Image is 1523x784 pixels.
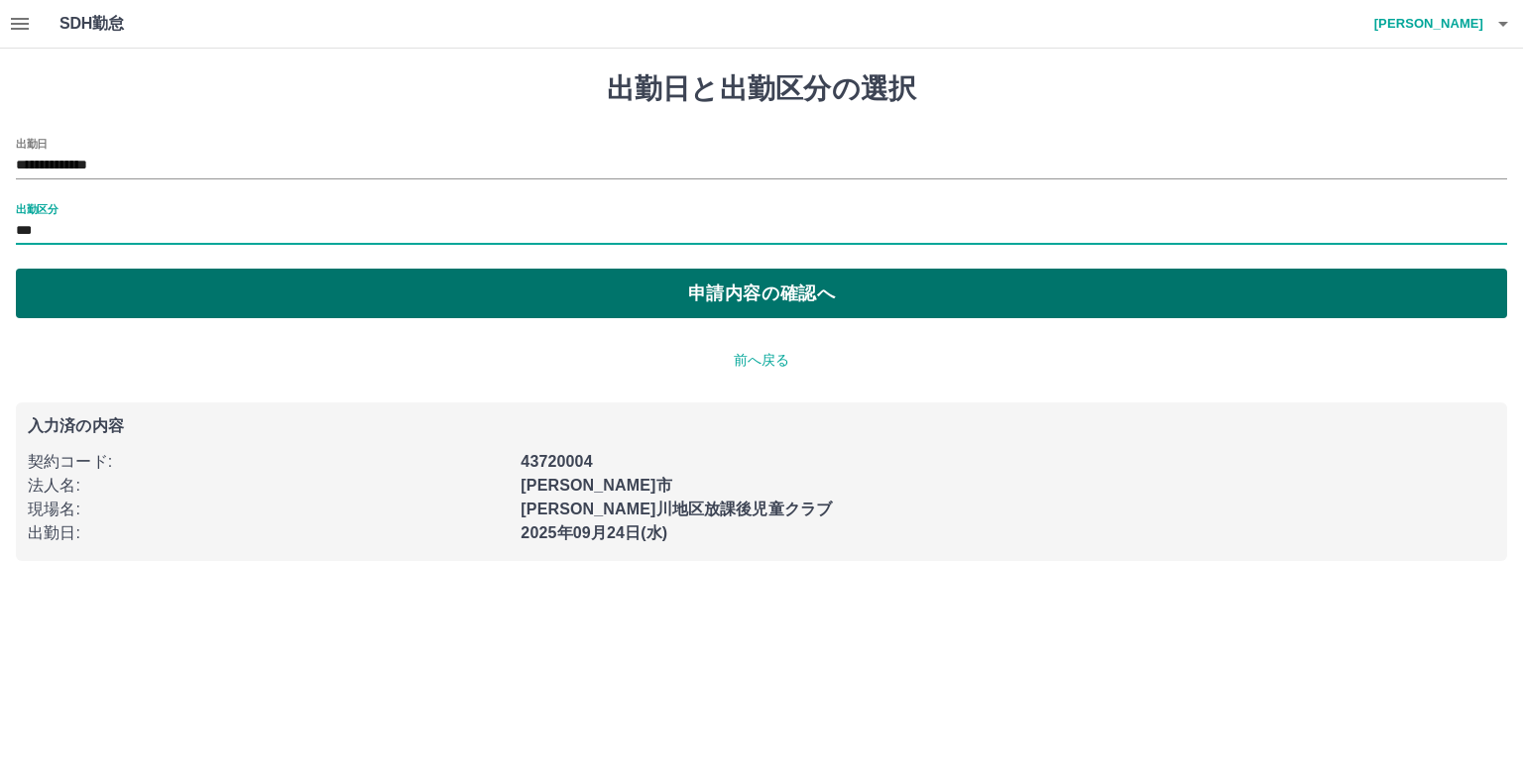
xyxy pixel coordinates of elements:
[28,521,509,545] p: 出勤日 :
[521,477,671,494] b: [PERSON_NAME]市
[16,136,48,151] label: 出勤日
[521,501,832,517] b: [PERSON_NAME]川地区放課後児童クラブ
[28,450,509,474] p: 契約コード :
[16,350,1507,371] p: 前へ戻る
[28,474,509,498] p: 法人名 :
[28,418,1495,434] p: 入力済の内容
[28,498,509,521] p: 現場名 :
[521,524,667,541] b: 2025年09月24日(水)
[521,453,592,470] b: 43720004
[16,201,58,216] label: 出勤区分
[16,72,1507,106] h1: 出勤日と出勤区分の選択
[16,269,1507,318] button: 申請内容の確認へ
